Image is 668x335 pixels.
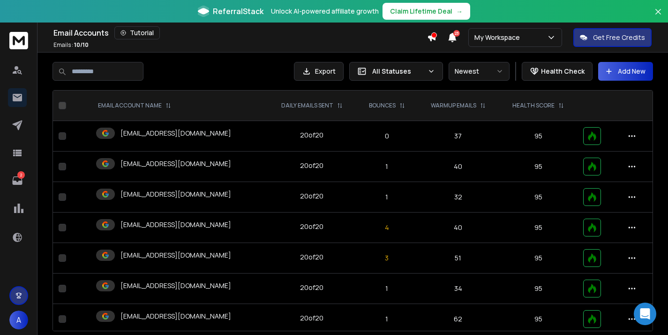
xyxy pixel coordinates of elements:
button: Health Check [522,62,593,81]
p: 0 [362,131,411,141]
td: 95 [499,152,578,182]
p: Get Free Credits [593,33,645,42]
td: 95 [499,243,578,274]
td: 34 [417,274,499,304]
p: Emails : [53,41,89,49]
p: [EMAIL_ADDRESS][DOMAIN_NAME] [120,251,231,260]
td: 95 [499,304,578,335]
td: 51 [417,243,499,274]
button: A [9,311,28,329]
div: 20 of 20 [300,252,323,262]
button: Tutorial [114,26,160,39]
button: Close banner [652,6,664,28]
p: WARMUP EMAILS [431,102,476,109]
p: BOUNCES [369,102,396,109]
p: All Statuses [372,67,424,76]
p: [EMAIL_ADDRESS][DOMAIN_NAME] [120,129,231,138]
td: 37 [417,121,499,152]
span: → [456,7,463,16]
div: 20 of 20 [300,130,323,140]
span: 10 / 10 [74,41,89,49]
p: 2 [17,171,25,179]
p: 1 [362,162,411,171]
span: ReferralStack [213,6,263,17]
button: Newest [449,62,510,81]
div: 20 of 20 [300,313,323,323]
td: 95 [499,182,578,213]
td: 40 [417,152,499,182]
p: HEALTH SCORE [512,102,555,109]
p: Health Check [541,67,585,76]
button: Get Free Credits [573,28,652,47]
div: 20 of 20 [300,161,323,170]
p: [EMAIL_ADDRESS][DOMAIN_NAME] [120,220,231,229]
div: Open Intercom Messenger [634,303,656,325]
p: [EMAIL_ADDRESS][DOMAIN_NAME] [120,159,231,168]
button: Export [294,62,344,81]
p: My Workspace [474,33,524,42]
div: EMAIL ACCOUNT NAME [98,102,171,109]
div: Email Accounts [53,26,427,39]
p: 1 [362,284,411,293]
div: 20 of 20 [300,191,323,201]
td: 62 [417,304,499,335]
p: [EMAIL_ADDRESS][DOMAIN_NAME] [120,190,231,199]
p: 4 [362,223,411,232]
td: 95 [499,274,578,304]
p: [EMAIL_ADDRESS][DOMAIN_NAME] [120,281,231,290]
p: [EMAIL_ADDRESS][DOMAIN_NAME] [120,312,231,321]
button: Add New [598,62,653,81]
div: 20 of 20 [300,283,323,292]
td: 40 [417,213,499,243]
div: 20 of 20 [300,222,323,231]
p: DAILY EMAILS SENT [281,102,333,109]
td: 95 [499,213,578,243]
td: 32 [417,182,499,213]
p: 3 [362,253,411,263]
p: Unlock AI-powered affiliate growth [271,7,379,16]
a: 2 [8,171,27,190]
span: 23 [453,30,460,37]
td: 95 [499,121,578,152]
p: 1 [362,314,411,324]
p: 1 [362,192,411,202]
button: Claim Lifetime Deal→ [383,3,470,20]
